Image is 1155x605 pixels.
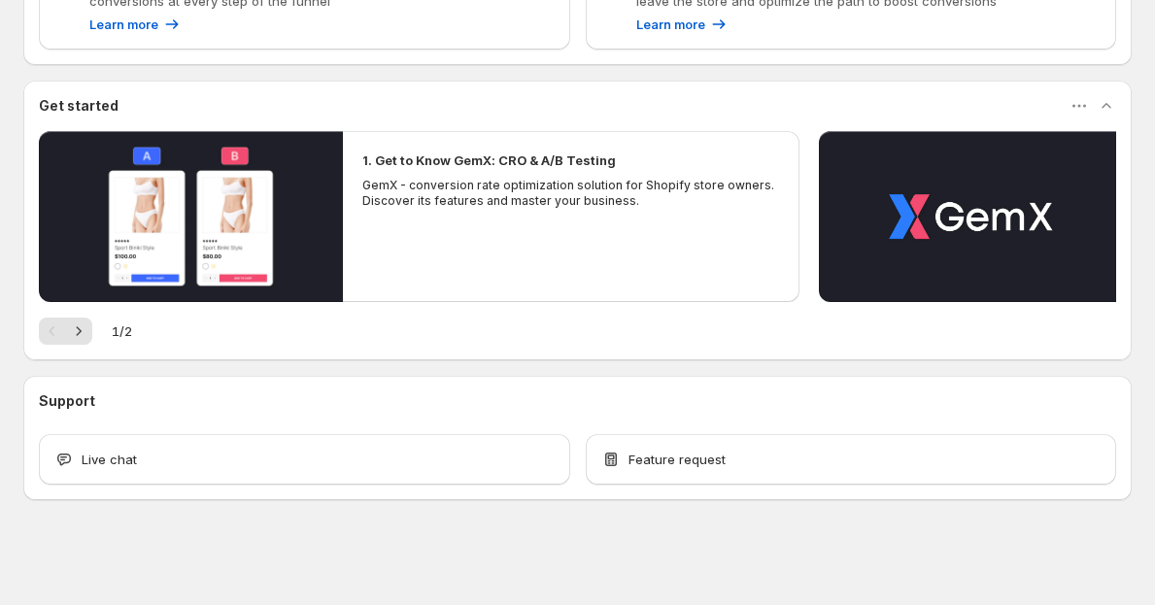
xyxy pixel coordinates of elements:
button: Next [65,318,92,345]
button: Play video [39,131,343,302]
h3: Get started [39,96,119,116]
p: Learn more [89,15,158,34]
button: Play video [819,131,1123,302]
p: GemX - conversion rate optimization solution for Shopify store owners. Discover its features and ... [362,178,780,209]
span: 1 / 2 [112,321,132,341]
p: Learn more [636,15,705,34]
h3: Support [39,391,95,411]
a: Learn more [636,15,729,34]
a: Learn more [89,15,182,34]
span: Live chat [82,450,137,469]
h2: 1. Get to Know GemX: CRO & A/B Testing [362,151,616,170]
nav: Pagination [39,318,92,345]
span: Feature request [628,450,726,469]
